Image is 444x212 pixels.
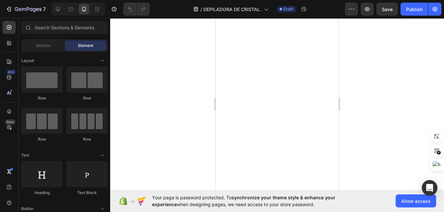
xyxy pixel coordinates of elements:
[396,194,436,207] button: Allow access
[97,150,108,160] span: Toggle open
[422,180,437,196] div: Open Intercom Messenger
[152,194,361,208] span: Your page is password protected. To when designing pages, we need access to your store password.
[66,190,108,196] div: Text Block
[36,43,50,49] span: Section
[152,195,335,207] span: synchronize your theme style & enhance your experience
[21,190,62,196] div: Heading
[123,3,150,16] div: Undo/Redo
[6,69,16,75] div: 450
[97,55,108,66] span: Toggle open
[283,6,293,12] span: Draft
[78,43,93,49] span: Element
[200,6,202,13] span: /
[5,119,16,125] div: Beta
[21,136,62,142] div: Row
[406,6,422,13] div: Publish
[401,3,428,16] button: Publish
[21,152,29,158] span: Text
[382,7,393,12] span: Save
[401,198,431,204] span: Allow access
[376,3,398,16] button: Save
[21,95,62,101] div: Row
[21,21,108,34] input: Search Sections & Elements
[21,58,34,64] span: Layout
[66,136,108,142] div: Row
[21,206,33,212] span: Button
[66,95,108,101] div: Row
[3,3,49,16] button: 7
[43,5,46,13] p: 7
[203,6,261,13] span: DEPILADORA DE CRISTAL.
[216,18,338,190] iframe: Design area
